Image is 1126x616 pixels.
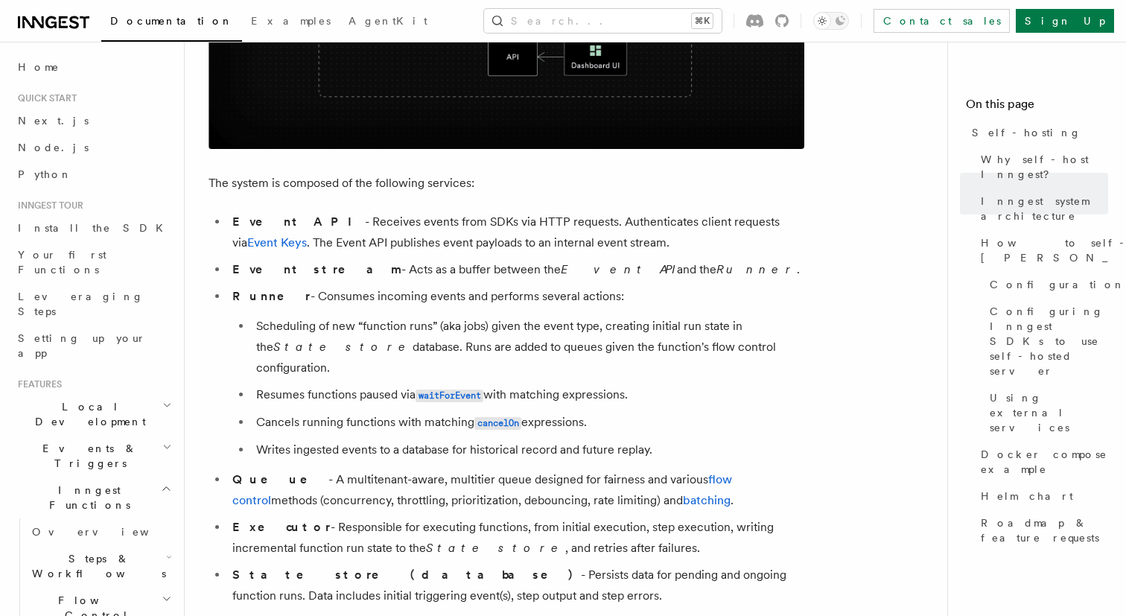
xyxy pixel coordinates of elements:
[416,390,483,402] code: waitForEvent
[683,493,731,507] a: batching
[18,60,60,74] span: Home
[561,262,677,276] em: Event API
[984,271,1108,298] a: Configuration
[12,161,175,188] a: Python
[26,518,175,545] a: Overview
[18,168,72,180] span: Python
[12,378,62,390] span: Features
[984,298,1108,384] a: Configuring Inngest SDKs to use self-hosted server
[101,4,242,42] a: Documentation
[474,417,521,430] code: cancelOn
[692,13,713,28] kbd: ⌘K
[474,415,521,429] a: cancelOn
[12,393,175,435] button: Local Development
[975,146,1108,188] a: Why self-host Inngest?
[252,439,804,460] li: Writes ingested events to a database for historical record and future replay.
[110,15,233,27] span: Documentation
[252,384,804,406] li: Resumes functions paused via with matching expressions.
[12,134,175,161] a: Node.js
[990,277,1125,292] span: Configuration
[981,447,1108,477] span: Docker compose example
[251,15,331,27] span: Examples
[228,212,804,253] li: - Receives events from SDKs via HTTP requests. Authenticates client requests via . The Event API ...
[232,262,401,276] strong: Event stream
[32,526,185,538] span: Overview
[975,483,1108,509] a: Helm chart
[232,472,732,507] a: flow control
[273,340,413,354] em: State store
[484,9,722,33] button: Search...⌘K
[228,259,804,280] li: - Acts as a buffer between the and the .
[228,565,804,606] li: - Persists data for pending and ongoing function runs. Data includes initial triggering event(s),...
[966,119,1108,146] a: Self-hosting
[12,441,162,471] span: Events & Triggers
[975,188,1108,229] a: Inngest system architecture
[12,325,175,366] a: Setting up your app
[232,215,365,229] strong: Event API
[12,200,83,212] span: Inngest tour
[209,173,804,194] p: The system is composed of the following services:
[26,551,166,581] span: Steps & Workflows
[966,95,1108,119] h4: On this page
[232,568,581,582] strong: State store (database)
[990,304,1108,378] span: Configuring Inngest SDKs to use self-hosted server
[813,12,849,30] button: Toggle dark mode
[972,125,1081,140] span: Self-hosting
[252,412,804,434] li: Cancels running functions with matching expressions.
[426,541,565,555] em: State store
[232,472,328,486] strong: Queue
[228,517,804,559] li: - Responsible for executing functions, from initial execution, step execution, writing incrementa...
[18,142,89,153] span: Node.js
[12,107,175,134] a: Next.js
[12,483,161,512] span: Inngest Functions
[975,441,1108,483] a: Docker compose example
[18,222,172,234] span: Install the SDK
[12,92,77,104] span: Quick start
[12,215,175,241] a: Install the SDK
[232,289,311,303] strong: Runner
[990,390,1108,435] span: Using external services
[981,194,1108,223] span: Inngest system architecture
[12,283,175,325] a: Leveraging Steps
[18,332,146,359] span: Setting up your app
[984,384,1108,441] a: Using external services
[232,520,331,534] strong: Executor
[18,249,106,276] span: Your first Functions
[981,515,1108,545] span: Roadmap & feature requests
[252,316,804,378] li: Scheduling of new “function runs” (aka jobs) given the event type, creating initial run state in ...
[12,54,175,80] a: Home
[1016,9,1114,33] a: Sign Up
[975,229,1108,271] a: How to self-host [PERSON_NAME]
[975,509,1108,551] a: Roadmap & feature requests
[242,4,340,40] a: Examples
[874,9,1010,33] a: Contact sales
[228,286,804,460] li: - Consumes incoming events and performs several actions:
[981,152,1108,182] span: Why self-host Inngest?
[247,235,307,250] a: Event Keys
[12,399,162,429] span: Local Development
[18,115,89,127] span: Next.js
[18,290,144,317] span: Leveraging Steps
[26,545,175,587] button: Steps & Workflows
[349,15,427,27] span: AgentKit
[340,4,436,40] a: AgentKit
[12,241,175,283] a: Your first Functions
[716,262,797,276] em: Runner
[12,435,175,477] button: Events & Triggers
[416,387,483,401] a: waitForEvent
[12,477,175,518] button: Inngest Functions
[981,489,1073,504] span: Helm chart
[228,469,804,511] li: - A multitenant-aware, multitier queue designed for fairness and various methods (concurrency, th...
